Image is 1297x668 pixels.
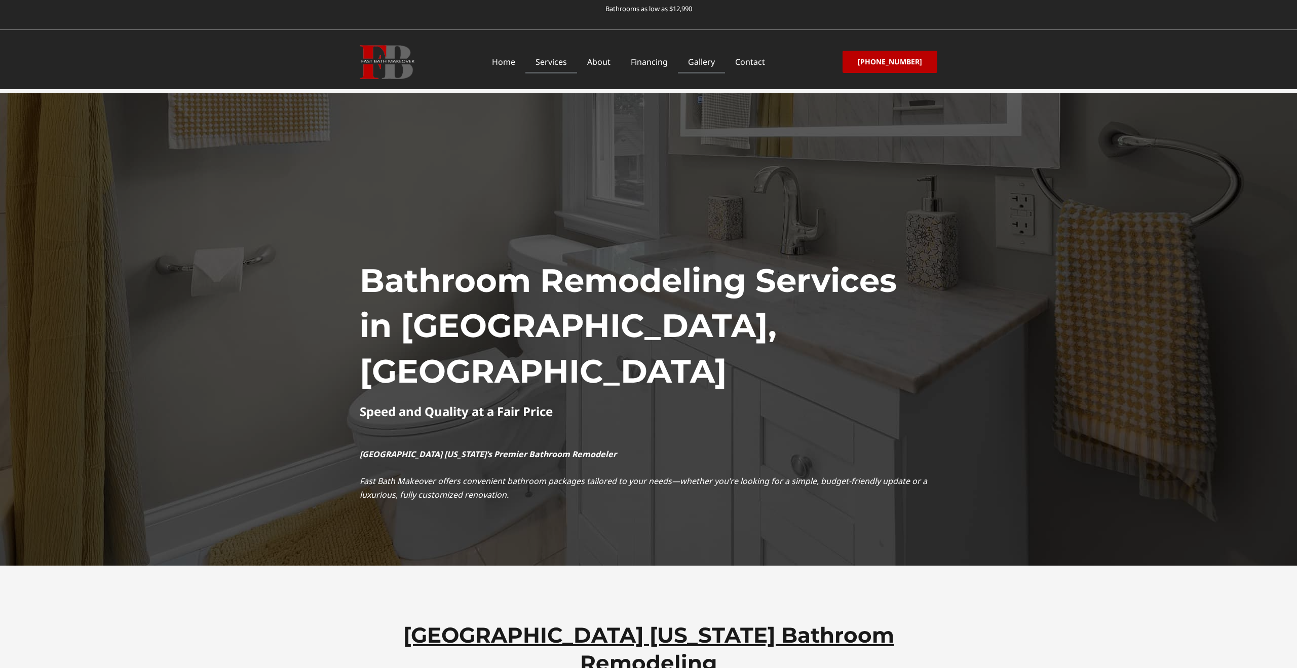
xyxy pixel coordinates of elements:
[360,258,937,394] h1: Bathroom Remodeling Services in [GEOGRAPHIC_DATA], [GEOGRAPHIC_DATA]
[678,50,725,73] a: Gallery
[858,58,922,65] span: [PHONE_NUMBER]
[577,50,621,73] a: About
[621,50,678,73] a: Financing
[360,475,927,500] em: Fast Bath Makeover offers convenient bathroom packages tailored to your needs—whether you’re look...
[360,403,553,420] strong: Speed and Quality at a Fair Price
[482,50,525,73] a: Home
[843,51,937,73] a: [PHONE_NUMBER]
[725,50,775,73] a: Contact
[525,50,577,73] a: Services
[360,449,617,460] strong: [GEOGRAPHIC_DATA] [US_STATE]’s Premier Bathroom Remodeler
[360,45,414,79] img: Fast Bath Makeover icon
